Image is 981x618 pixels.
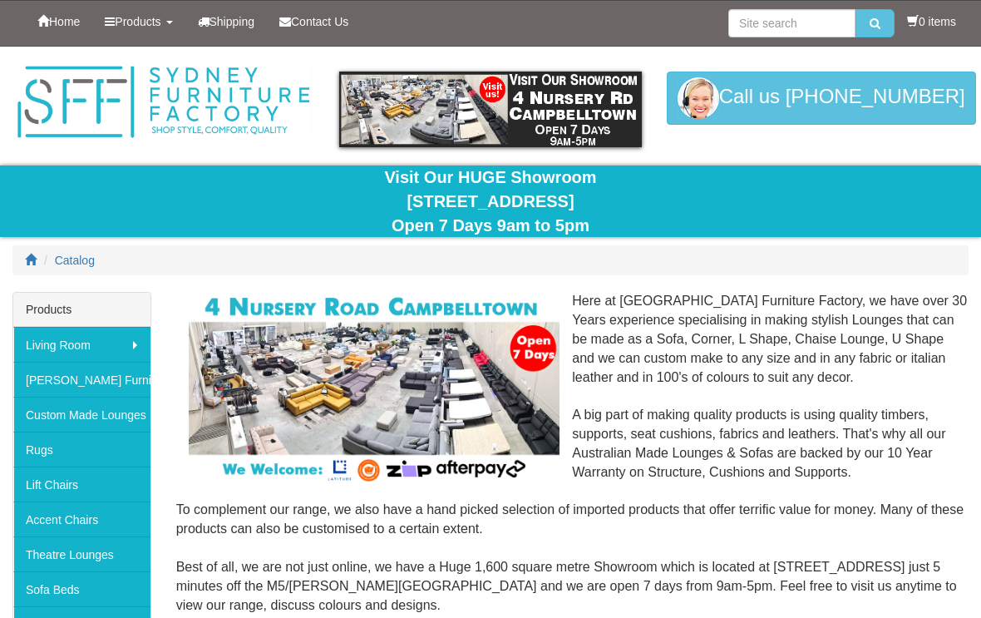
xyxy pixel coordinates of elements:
[12,166,969,237] div: Visit Our HUGE Showroom [STREET_ADDRESS] Open 7 Days 9am to 5pm
[189,292,560,485] img: Corner Modular Lounges
[13,571,150,606] a: Sofa Beds
[339,72,641,147] img: showroom.gif
[13,467,150,502] a: Lift Chairs
[907,13,956,30] li: 0 items
[13,502,150,536] a: Accent Chairs
[185,1,268,42] a: Shipping
[13,432,150,467] a: Rugs
[92,1,185,42] a: Products
[267,1,361,42] a: Contact Us
[13,327,150,362] a: Living Room
[291,15,348,28] span: Contact Us
[13,536,150,571] a: Theatre Lounges
[49,15,80,28] span: Home
[12,63,314,141] img: Sydney Furniture Factory
[210,15,255,28] span: Shipping
[25,1,92,42] a: Home
[728,9,855,37] input: Site search
[55,254,95,267] a: Catalog
[13,397,150,432] a: Custom Made Lounges
[115,15,160,28] span: Products
[13,362,150,397] a: [PERSON_NAME] Furniture
[13,293,150,327] div: Products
